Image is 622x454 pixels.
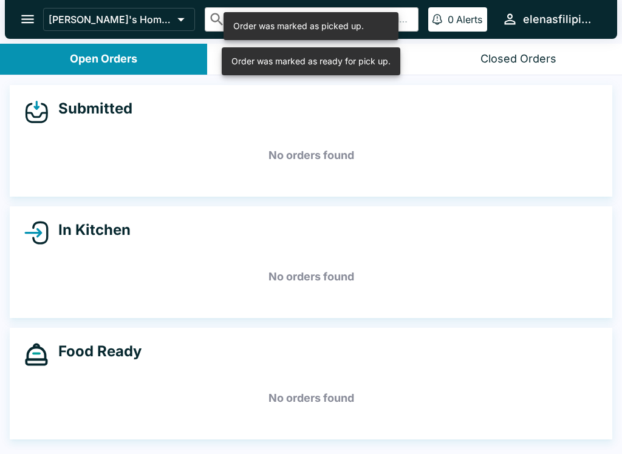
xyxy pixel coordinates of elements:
h4: In Kitchen [49,221,131,239]
div: elenasfilipinofoods [523,12,598,27]
h5: No orders found [24,255,598,299]
button: elenasfilipinofoods [497,6,603,32]
button: [PERSON_NAME]'s Home of the Finest Filipino Foods [43,8,195,31]
p: Alerts [456,13,482,25]
h4: Food Ready [49,342,142,361]
button: open drawer [12,4,43,35]
h4: Submitted [49,100,132,118]
div: Closed Orders [480,52,556,66]
h5: No orders found [24,134,598,177]
p: 0 [448,13,454,25]
div: Order was marked as ready for pick up. [231,51,391,72]
h5: No orders found [24,376,598,420]
p: [PERSON_NAME]'s Home of the Finest Filipino Foods [49,13,173,25]
div: Open Orders [70,52,137,66]
div: Order was marked as picked up. [233,16,364,36]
